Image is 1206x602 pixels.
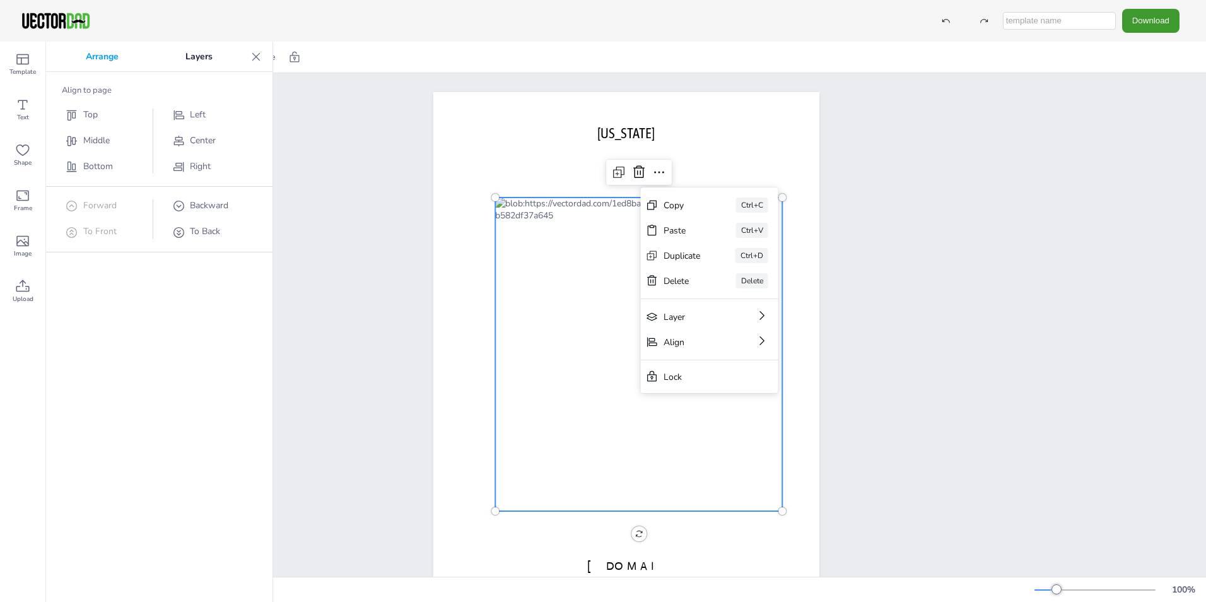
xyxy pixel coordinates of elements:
[13,294,33,304] span: Upload
[152,42,246,72] p: Layers
[1003,12,1116,30] input: template name
[597,125,655,141] span: [US_STATE]
[736,198,768,213] div: Ctrl+C
[1122,9,1180,32] button: Download
[1168,584,1198,596] div: 100 %
[664,275,701,287] div: Delete
[190,109,206,121] span: Left
[17,112,29,122] span: Text
[736,223,768,238] div: Ctrl+V
[736,273,768,288] div: Delete
[190,160,211,172] span: Right
[664,371,738,383] div: Lock
[664,225,701,237] div: Paste
[52,42,152,72] p: Arrange
[83,160,113,172] span: Bottom
[83,109,98,121] span: Top
[83,199,117,211] span: Forward
[83,134,110,146] span: Middle
[20,11,91,30] img: VectorDad-1.png
[735,248,768,263] div: Ctrl+D
[190,134,216,146] span: Center
[664,336,720,348] div: Align
[9,67,36,77] span: Template
[14,203,32,213] span: Frame
[14,158,32,168] span: Shape
[62,85,257,96] div: Align to page
[664,250,700,262] div: Duplicate
[190,225,220,237] span: To Back
[14,249,32,259] span: Image
[664,311,720,323] div: Layer
[83,225,117,237] span: To Front
[190,199,228,211] span: Backward
[664,199,701,211] div: Copy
